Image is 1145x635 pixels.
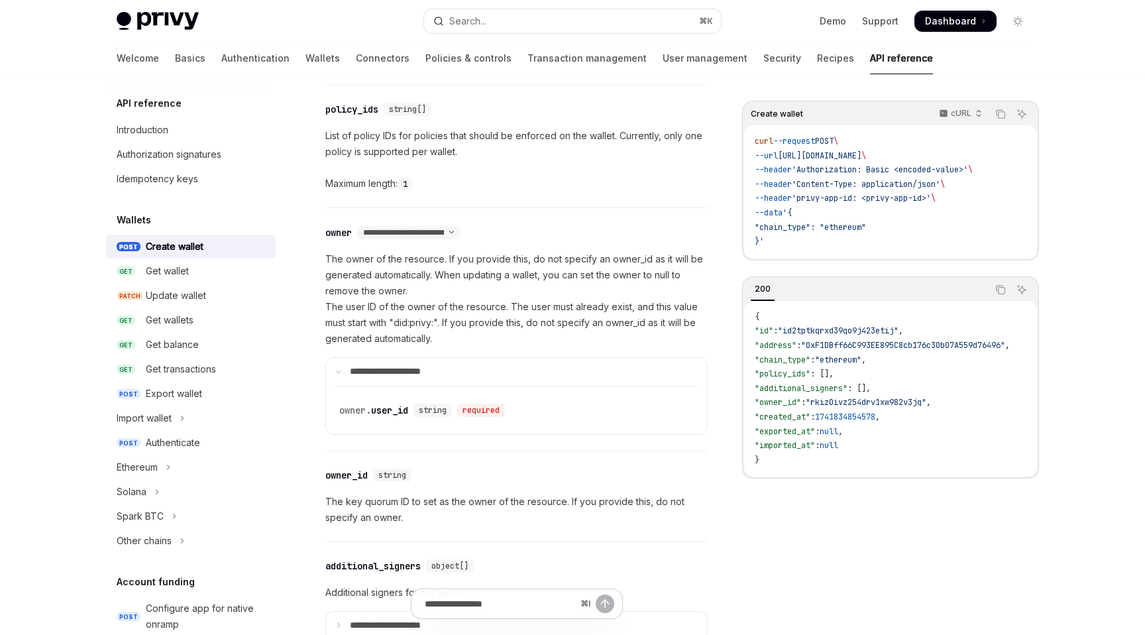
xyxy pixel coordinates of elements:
div: Other chains [117,533,172,549]
span: \ [940,179,945,190]
span: "ethereum" [815,355,861,365]
span: \ [834,136,838,146]
span: : [773,325,778,336]
a: POSTExport wallet [106,382,276,406]
span: null [820,440,838,451]
p: cURL [951,108,971,119]
a: Introduction [106,118,276,142]
p: The key quorum ID to set as the owner of the resource. If you provide this, do not specify an owner. [325,494,708,526]
span: GET [117,266,135,276]
span: "id" [755,325,773,336]
h5: Wallets [117,212,151,228]
a: POSTAuthenticate [106,431,276,455]
a: Wallets [305,42,340,74]
span: : [801,397,806,408]
a: Connectors [356,42,409,74]
span: "imported_at" [755,440,815,451]
span: --header [755,164,792,175]
span: "owner_id" [755,397,801,408]
a: GETGet wallets [106,308,276,332]
span: string[] [389,104,426,115]
span: POST [117,242,140,252]
input: Ask a question... [425,589,575,618]
span: PATCH [117,291,143,301]
span: "rkiz0ivz254drv1xw982v3jq" [806,397,926,408]
span: "additional_signers" [755,383,847,394]
span: --header [755,179,792,190]
a: Dashboard [914,11,997,32]
p: The owner of the resource. If you provide this, do not specify an owner_id as it will be generate... [325,251,708,347]
span: { [755,312,759,322]
button: Toggle Spark BTC section [106,504,276,528]
span: POST [117,389,140,399]
button: Send message [596,595,614,613]
span: \ [968,164,973,175]
a: Authorization signatures [106,143,276,166]
a: Security [763,42,801,74]
span: --header [755,193,792,203]
button: Toggle Solana section [106,480,276,504]
div: Solana [117,484,146,500]
a: Basics [175,42,205,74]
div: Update wallet [146,288,206,304]
div: Authorization signatures [117,146,221,162]
div: Get balance [146,337,199,353]
span: : [], [810,369,834,379]
span: Dashboard [925,15,976,28]
a: POSTCreate wallet [106,235,276,259]
span: POST [815,136,834,146]
div: Authenticate [146,435,200,451]
button: Ask AI [1013,105,1030,123]
div: Get transactions [146,361,216,377]
div: required [457,404,505,417]
span: , [1005,340,1010,351]
div: Spark BTC [117,508,164,524]
p: Additional signers for the wallet. [325,585,708,601]
span: "chain_type": "ethereum" [755,222,866,233]
span: [URL][DOMAIN_NAME] [778,150,861,161]
span: --request [773,136,815,146]
span: null [820,426,838,437]
h5: Account funding [117,574,195,590]
img: light logo [117,12,199,30]
span: curl [755,136,773,146]
div: Configure app for native onramp [146,601,268,632]
span: , [861,355,866,365]
a: Support [862,15,899,28]
button: Toggle Ethereum section [106,455,276,479]
span: --url [755,150,778,161]
div: Import wallet [117,410,172,426]
a: Idempotency keys [106,167,276,191]
span: string [419,405,447,416]
div: Export wallet [146,386,202,402]
a: GETGet balance [106,333,276,357]
div: policy_ids [325,103,378,116]
a: Welcome [117,42,159,74]
a: GETGet transactions [106,357,276,381]
div: Idempotency keys [117,171,198,187]
a: Policies & controls [425,42,512,74]
span: POST [117,612,140,622]
span: : [815,426,820,437]
span: "created_at" [755,412,810,422]
h5: API reference [117,95,182,111]
span: }' [755,236,764,247]
span: --data [755,207,783,218]
span: "chain_type" [755,355,810,365]
a: API reference [870,42,933,74]
div: Ethereum [117,459,158,475]
span: \ [931,193,936,203]
span: : [810,412,815,422]
a: Transaction management [527,42,647,74]
span: "address" [755,340,796,351]
span: string [378,470,406,481]
a: GETGet wallet [106,259,276,283]
div: additional_signers [325,559,421,573]
a: Demo [820,15,846,28]
span: owner. [339,404,371,416]
div: user_id [339,404,408,417]
span: object[] [431,561,468,571]
span: \ [861,150,866,161]
button: Copy the contents from the code block [992,105,1009,123]
span: GET [117,340,135,350]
